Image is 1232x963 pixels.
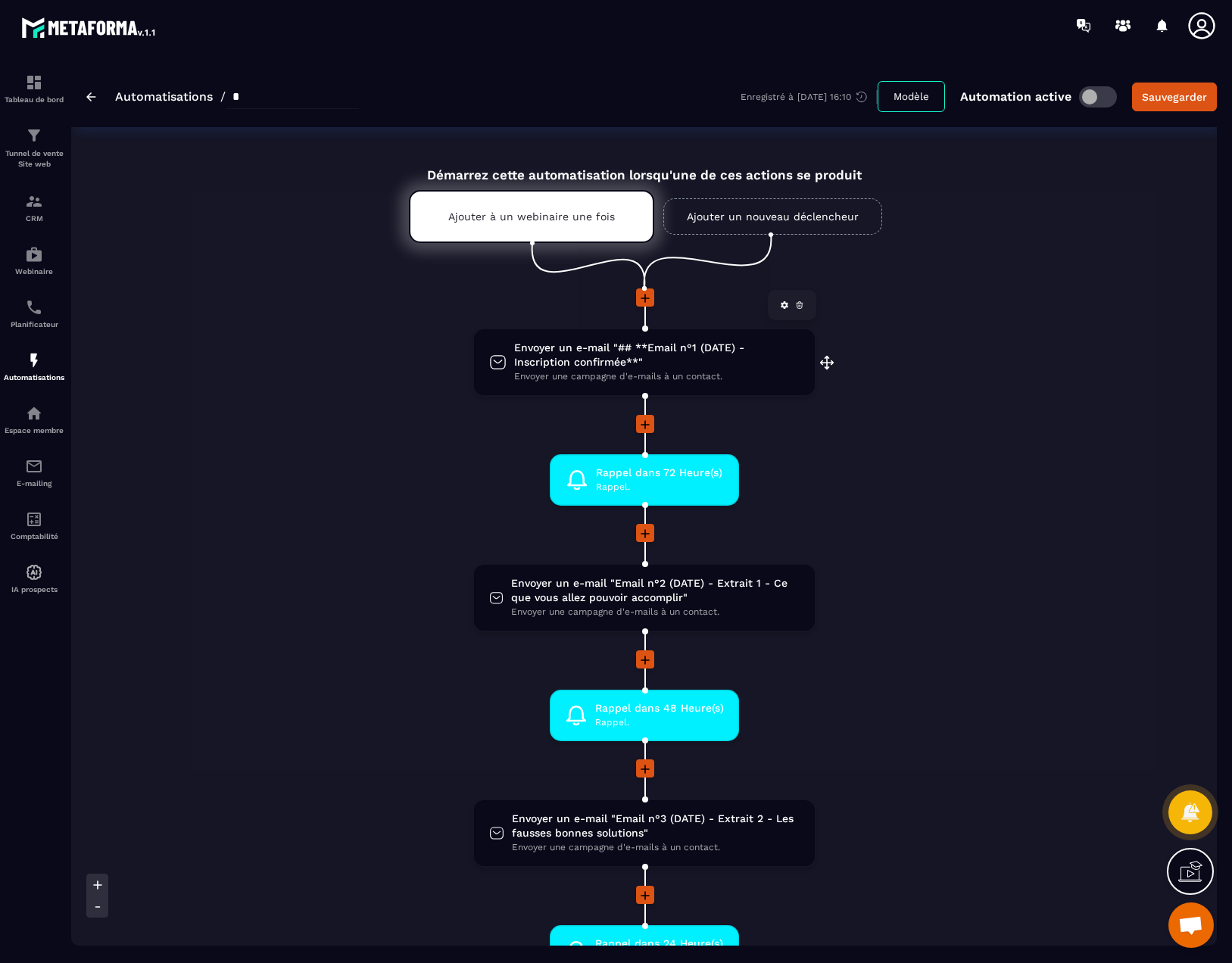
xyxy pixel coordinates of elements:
span: / [220,89,226,104]
a: automationsautomationsWebinaire [4,234,64,287]
a: formationformationTableau de bord [4,62,64,115]
span: Envoyer un e-mail "Email n°2 (DATE) - Extrait 1 - Ce que vous allez pouvoir accomplir" [511,576,800,605]
span: Envoyer une campagne d'e-mails à un contact. [512,840,799,855]
a: Mở cuộc trò chuyện [1168,902,1214,948]
button: Sauvegarder [1132,83,1217,111]
button: Modèle [878,81,945,112]
span: Rappel. [596,480,722,494]
span: Rappel dans 72 Heure(s) [596,466,722,480]
img: formation [25,126,43,145]
a: emailemailE-mailing [4,446,64,499]
img: automations [25,351,43,369]
a: formationformationCRM [4,181,64,234]
div: Démarrez cette automatisation lorsqu'une de ces actions se produit [371,150,917,182]
img: accountant [25,510,43,528]
img: email [25,457,43,475]
span: Envoyer un e-mail "## **Email n°1 (DATE) - Inscription confirmée**" [514,341,799,369]
span: Rappel. [595,715,724,730]
span: Envoyer une campagne d'e-mails à un contact. [514,369,799,384]
img: automations [25,563,43,581]
span: Rappel dans 48 Heure(s) [595,701,724,715]
a: Ajouter un nouveau déclencheur [663,198,882,235]
p: CRM [4,214,64,223]
a: automationsautomationsAutomatisations [4,340,64,393]
p: Planificateur [4,320,64,329]
p: [DATE] 16:10 [797,92,851,102]
div: Sauvegarder [1142,89,1207,104]
a: Automatisations [115,89,213,104]
p: Automation active [960,89,1071,104]
img: formation [25,73,43,92]
p: Comptabilité [4,532,64,541]
a: automationsautomationsEspace membre [4,393,64,446]
img: scheduler [25,298,43,316]
img: formation [25,192,43,210]
div: Enregistré à [741,90,878,104]
a: accountantaccountantComptabilité [4,499,64,552]
a: schedulerschedulerPlanificateur [4,287,64,340]
img: logo [21,14,158,41]
p: Automatisations [4,373,64,382]
p: Tableau de bord [4,95,64,104]
a: formationformationTunnel de vente Site web [4,115,64,181]
p: Tunnel de vente Site web [4,148,64,170]
span: Envoyer une campagne d'e-mails à un contact. [511,605,800,619]
img: arrow [86,92,96,101]
p: E-mailing [4,479,64,488]
span: Envoyer un e-mail "Email n°3 (DATE) - Extrait 2 - Les fausses bonnes solutions" [512,812,799,840]
p: Ajouter à un webinaire une fois [448,210,615,223]
img: automations [25,404,43,422]
p: Webinaire [4,267,64,276]
p: Espace membre [4,426,64,435]
p: IA prospects [4,585,64,594]
span: Rappel dans 24 Heure(s) [595,937,723,951]
img: automations [25,245,43,263]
